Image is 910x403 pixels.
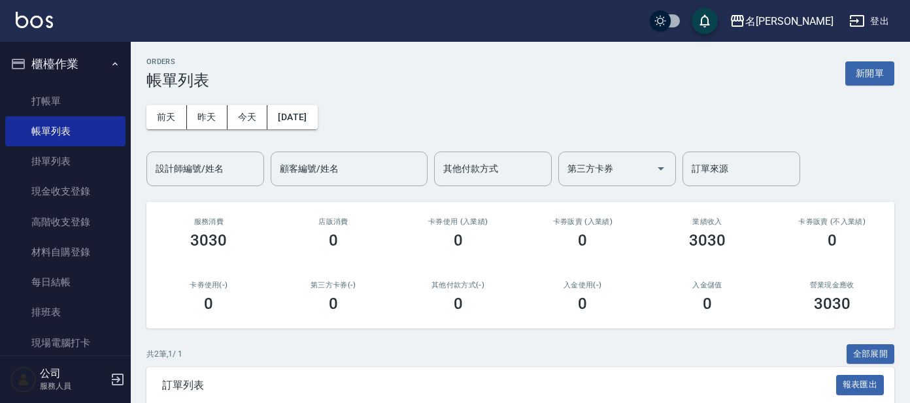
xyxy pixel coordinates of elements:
button: 昨天 [187,105,227,129]
h3: 0 [329,231,338,250]
a: 排班表 [5,297,126,327]
button: 名[PERSON_NAME] [724,8,839,35]
a: 現場電腦打卡 [5,328,126,358]
a: 打帳單 [5,86,126,116]
h3: 0 [578,231,587,250]
h3: 0 [454,231,463,250]
h3: 帳單列表 [146,71,209,89]
h2: 卡券販賣 (不入業績) [785,218,879,226]
h2: 第三方卡券(-) [287,281,380,289]
h2: 業績收入 [661,218,754,226]
div: 名[PERSON_NAME] [745,13,834,29]
h3: 0 [578,295,587,313]
button: 登出 [844,9,894,33]
h3: 0 [828,231,837,250]
h2: ORDERS [146,57,209,66]
span: 訂單列表 [162,379,836,392]
button: Open [650,158,671,179]
button: 前天 [146,105,187,129]
button: save [692,8,718,34]
h3: 3030 [689,231,726,250]
h2: 卡券使用 (入業績) [411,218,505,226]
button: 今天 [227,105,268,129]
h2: 入金儲值 [661,281,754,289]
h3: 0 [454,295,463,313]
img: Person [10,366,37,393]
h3: 0 [329,295,338,313]
button: 報表匯出 [836,375,885,395]
a: 材料自購登錄 [5,237,126,267]
h2: 卡券販賣 (入業績) [536,218,630,226]
p: 共 2 筆, 1 / 1 [146,348,182,360]
p: 服務人員 [40,380,107,392]
h2: 店販消費 [287,218,380,226]
h3: 0 [204,295,213,313]
a: 現金收支登錄 [5,176,126,206]
button: [DATE] [267,105,317,129]
a: 新開單 [845,67,894,79]
h3: 服務消費 [162,218,256,226]
a: 報表匯出 [836,378,885,391]
h3: 0 [703,295,712,313]
h2: 營業現金應收 [785,281,879,289]
h2: 其他付款方式(-) [411,281,505,289]
a: 每日結帳 [5,267,126,297]
button: 櫃檯作業 [5,47,126,81]
h3: 3030 [814,295,851,313]
a: 帳單列表 [5,116,126,146]
img: Logo [16,12,53,28]
h5: 公司 [40,367,107,380]
h2: 卡券使用(-) [162,281,256,289]
a: 高階收支登錄 [5,207,126,237]
button: 新開單 [845,61,894,86]
a: 掛單列表 [5,146,126,176]
button: 全部展開 [847,344,895,364]
h3: 3030 [190,231,227,250]
h2: 入金使用(-) [536,281,630,289]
